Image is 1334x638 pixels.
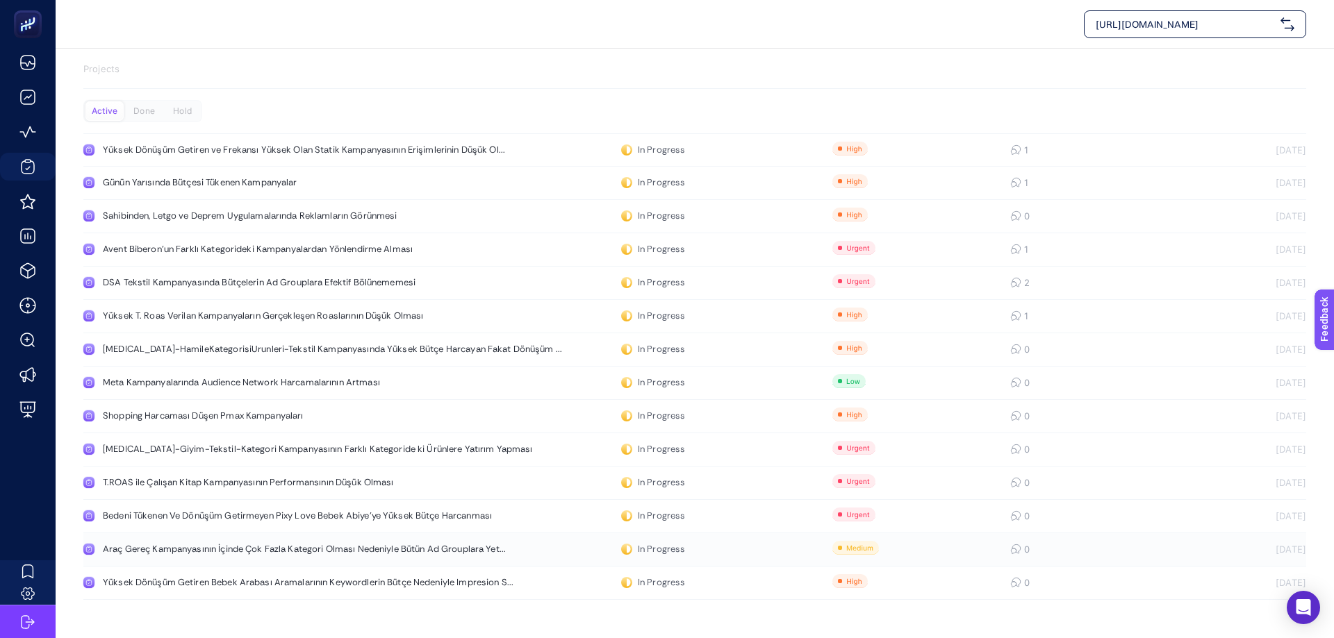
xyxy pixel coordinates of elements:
[1010,277,1023,288] div: 2
[1010,210,1023,221] div: 0
[1096,17,1275,31] span: [URL][DOMAIN_NAME]
[103,444,533,455] div: [MEDICAL_DATA]-Giyim-Tekstil-Kategori Kampanyasının Farklı Kategoride ki Ürünlere Yatırım Yapması
[103,377,424,388] div: Meta Kampanyalarında Audience Network Harcamalarının Artması
[83,300,1306,333] a: Yüksek T. Roas Verilan Kampanyaların Gerçekleşen Roaslarının Düşük OlmasıIn Progress1[DATE]
[83,566,1306,600] a: Yüksek Dönüşüm Getiren Bebek Arabası Aramalarının Keywordlerin Bütçe Nedeniyle Impresion S...In P...
[103,577,513,588] div: Yüksek Dönüşüm Getiren Bebek Arabası Aramalarının Keywordlerin Bütçe Nedeniyle Impresion S...
[83,62,1306,76] p: Projects
[103,344,554,355] div: [MEDICAL_DATA]-HamileKategorisiUrunleri-Tekstil Kampanyasında Yüksek Bütçe Harcayan Fakat Dönüşüm...
[103,477,424,488] div: T.ROAS ile Çalışan Kitap Kampanyasının Performansının Düşük Olması
[1209,177,1306,188] div: [DATE]
[1209,444,1306,455] div: [DATE]
[1209,310,1306,321] div: [DATE]
[621,577,685,588] div: In Progress
[621,210,685,221] div: In Progress
[1287,591,1320,624] div: Open Intercom Messenger
[1209,144,1306,156] div: [DATE]
[621,144,685,156] div: In Progress
[1010,544,1023,555] div: 0
[103,210,424,221] div: Sahibinden, Letgo ve Deprem Uygulamalarında Reklamların Görünmesi
[621,544,685,555] div: In Progress
[8,4,53,15] span: Feedback
[1209,577,1306,588] div: [DATE]
[1281,17,1294,31] img: svg%3e
[1010,410,1023,421] div: 0
[83,500,1306,533] a: Bedeni Tükenen Ve Dönüşüm Getirmeyen Pixy Love Bebek Abiye'ye Yüksek Bütçe HarcanmasıIn Progress0...
[83,200,1306,233] a: Sahibinden, Letgo ve Deprem Uygulamalarında Reklamların GörünmesiIn Progress0[DATE]
[83,467,1306,500] a: T.ROAS ile Çalışan Kitap Kampanyasının Performansının Düşük OlmasıIn Progress0[DATE]
[83,400,1306,433] a: Shopping Harcaması Düşen Pmax KampanyalarıIn Progress0[DATE]
[83,533,1306,566] a: Araç Gereç Kampanyasının İçinde Çok Fazla Kategori Olması Nedeniyle Bütün Ad Grouplara Yet...In P...
[1209,510,1306,521] div: [DATE]
[1209,410,1306,421] div: [DATE]
[103,144,505,156] div: Yüksek Dönüşüm Getiren ve Frekansı Yüksek Olan Statik Kampanyasının Erişimlerinin Düşük Ol...
[621,244,685,255] div: In Progress
[1209,344,1306,355] div: [DATE]
[103,244,424,255] div: Avent Biberon'un Farklı Kategorideki Kampanyalardan Yönlendirme Alması
[1010,310,1023,321] div: 1
[621,410,685,421] div: In Progress
[85,101,124,121] div: Active
[1209,544,1306,555] div: [DATE]
[621,177,685,188] div: In Progress
[1209,244,1306,255] div: [DATE]
[103,310,424,321] div: Yüksek T. Roas Verilan Kampanyaların Gerçekleşen Roaslarının Düşük Olması
[1209,210,1306,221] div: [DATE]
[621,510,685,521] div: In Progress
[1010,477,1023,488] div: 0
[1209,377,1306,388] div: [DATE]
[1209,477,1306,488] div: [DATE]
[621,310,685,321] div: In Progress
[1010,344,1023,355] div: 0
[103,277,424,288] div: DSA Tekstil Kampanyasında Bütçelerin Ad Grouplara Efektif Bölünememesi
[621,344,685,355] div: In Progress
[103,177,424,188] div: Günün Yarısında Bütçesi Tükenen Kampanyalar
[621,444,685,455] div: In Progress
[125,101,163,121] div: Done
[1010,144,1023,156] div: 1
[103,510,492,521] div: Bedeni Tükenen Ve Dönüşüm Getirmeyen Pixy Love Bebek Abiye'ye Yüksek Bütçe Harcanması
[1010,177,1023,188] div: 1
[83,367,1306,400] a: Meta Kampanyalarında Audience Network Harcamalarının ArtmasıIn Progress0[DATE]
[621,477,685,488] div: In Progress
[103,410,424,421] div: Shopping Harcaması Düşen Pmax Kampanyaları
[163,101,201,121] div: Hold
[1010,510,1023,521] div: 0
[1010,244,1023,255] div: 1
[83,267,1306,300] a: DSA Tekstil Kampanyasında Bütçelerin Ad Grouplara Efektif BölünememesiIn Progress2[DATE]
[621,277,685,288] div: In Progress
[1010,577,1023,588] div: 0
[83,433,1306,467] a: [MEDICAL_DATA]-Giyim-Tekstil-Kategori Kampanyasının Farklı Kategoride ki Ürünlere Yatırım Yapması...
[83,333,1306,367] a: [MEDICAL_DATA]-HamileKategorisiUrunleri-Tekstil Kampanyasında Yüksek Bütçe Harcayan Fakat Dönüşüm...
[83,167,1306,200] a: Günün Yarısında Bütçesi Tükenen KampanyalarIn Progress1[DATE]
[103,544,506,555] div: Araç Gereç Kampanyasının İçinde Çok Fazla Kategori Olması Nedeniyle Bütün Ad Grouplara Yet...
[621,377,685,388] div: In Progress
[83,133,1306,167] a: Yüksek Dönüşüm Getiren ve Frekansı Yüksek Olan Statik Kampanyasının Erişimlerinin Düşük Ol...In P...
[1010,444,1023,455] div: 0
[1010,377,1023,388] div: 0
[83,233,1306,267] a: Avent Biberon'un Farklı Kategorideki Kampanyalardan Yönlendirme AlmasıIn Progress1[DATE]
[1209,277,1306,288] div: [DATE]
